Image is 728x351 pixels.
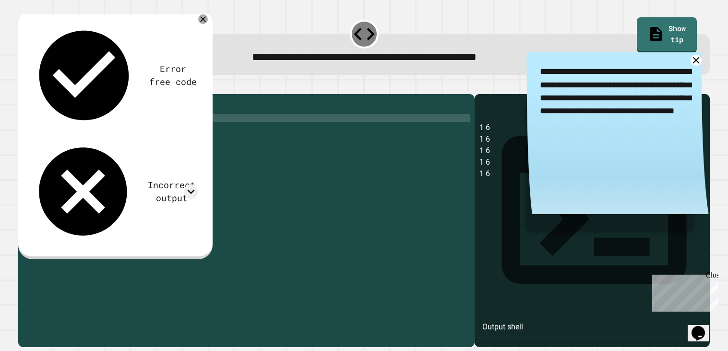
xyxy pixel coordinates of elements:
[147,62,198,89] div: Error free code
[145,179,198,205] div: Incorrect output
[648,271,718,312] iframe: chat widget
[688,313,718,341] iframe: chat widget
[4,4,66,61] div: Chat with us now!Close
[637,17,697,53] a: Show tip
[479,122,705,348] div: 1 6 1 6 1 6 1 6 1 6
